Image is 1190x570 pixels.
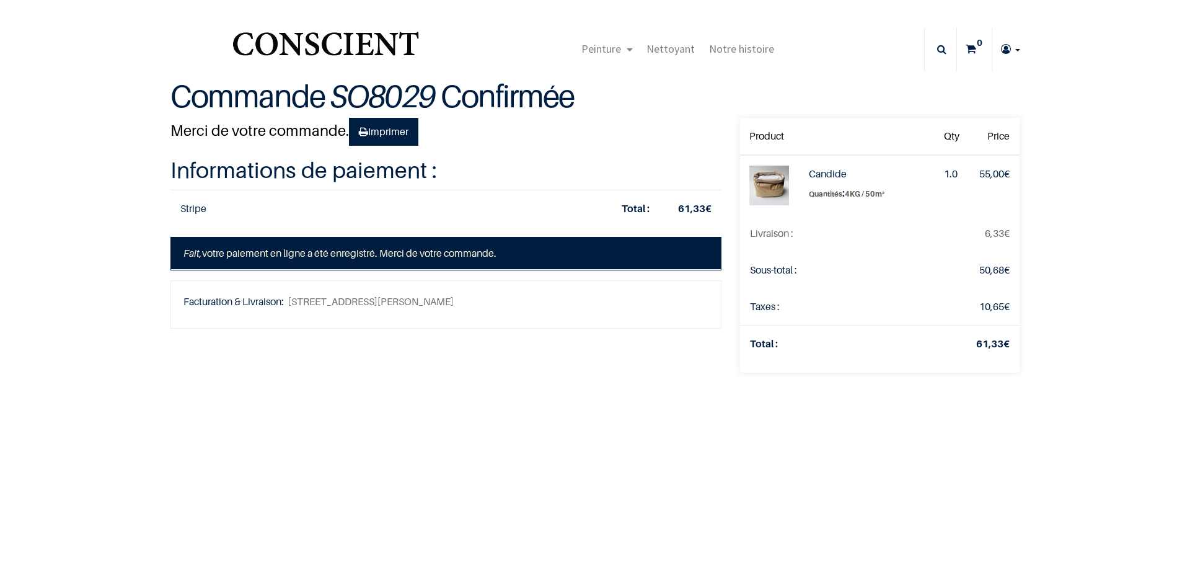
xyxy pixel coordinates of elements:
span: votre paiement en ligne a été enregistré. Merci de votre commande. [183,247,496,259]
th: Qty [934,118,969,155]
a: Peinture [575,27,640,71]
a: Imprimer [349,118,418,146]
span: Nettoyant [646,42,695,56]
td: La livraison sera mise à jour après avoir choisi une nouvelle méthode de livraison [740,215,896,252]
img: Candide (4KG / 50m²) [749,166,789,205]
h2: Merci de votre commande. [170,118,721,146]
label: : [809,185,924,202]
span: 61,33 [678,202,705,215]
span: 55,00 [979,167,1004,180]
a: Logo of Conscient [230,25,421,74]
span: € [979,167,1010,180]
span: 10,65 [979,300,1004,313]
span: 4KG / 50m² [845,189,884,198]
strong: Total : [750,337,778,350]
span: Quantités [809,189,842,198]
td: Taxes : [740,288,896,326]
td: Sous-total : [740,252,896,288]
a: 0 [957,27,992,71]
span: € [979,264,1010,276]
span: € [979,300,1010,313]
span: Commande [170,77,325,115]
span: € [985,227,1010,239]
div: 1.0 [944,166,959,182]
span: [STREET_ADDRESS][PERSON_NAME] [288,293,454,310]
strong: € [976,337,1010,350]
strong: Total : [622,202,650,215]
strong: Informations de paiement : [170,156,437,183]
strong: € [678,202,712,215]
span: Notre histoire [709,42,774,56]
th: Product [740,118,799,155]
strong: Candide [809,167,847,180]
td: Stripe [170,190,597,227]
span: 50,68 [979,264,1004,276]
th: Price [969,118,1020,155]
i: Fait, [183,247,202,259]
span: 6,33 [985,227,1004,239]
span: 61,33 [976,337,1003,350]
img: Conscient [230,25,421,74]
span: Confirmée [441,77,574,115]
b: Facturation & Livraison: [183,295,286,308]
span: Peinture [581,42,621,56]
em: SO8029 [330,77,435,115]
sup: 0 [974,37,985,49]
